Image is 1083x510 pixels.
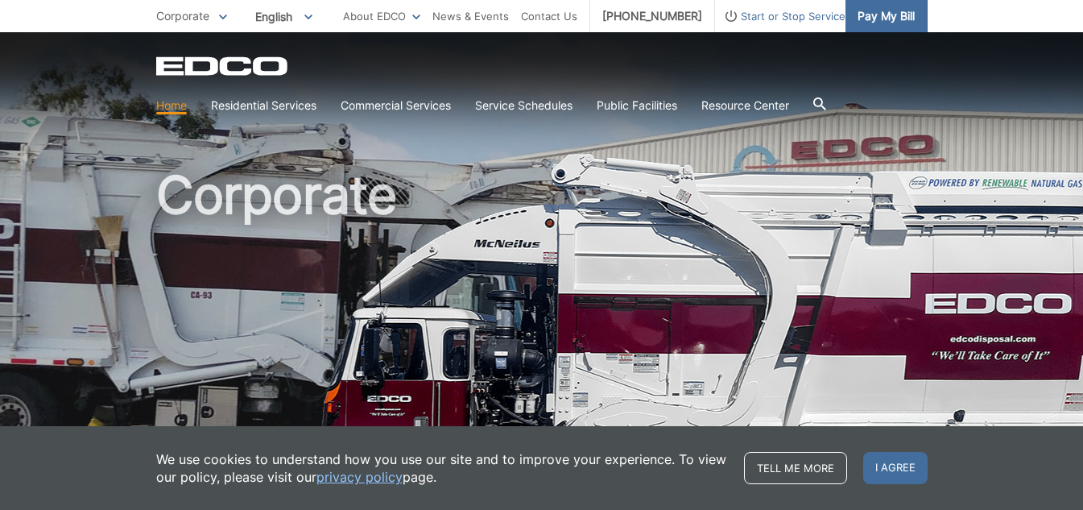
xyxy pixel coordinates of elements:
[475,97,573,114] a: Service Schedules
[858,7,915,25] span: Pay My Bill
[432,7,509,25] a: News & Events
[521,7,577,25] a: Contact Us
[156,56,290,76] a: EDCD logo. Return to the homepage.
[863,452,928,484] span: I agree
[343,7,420,25] a: About EDCO
[156,450,728,486] p: We use cookies to understand how you use our site and to improve your experience. To view our pol...
[341,97,451,114] a: Commercial Services
[597,97,677,114] a: Public Facilities
[701,97,789,114] a: Resource Center
[211,97,316,114] a: Residential Services
[156,97,187,114] a: Home
[316,468,403,486] a: privacy policy
[744,452,847,484] a: Tell me more
[243,3,324,30] span: English
[156,9,209,23] span: Corporate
